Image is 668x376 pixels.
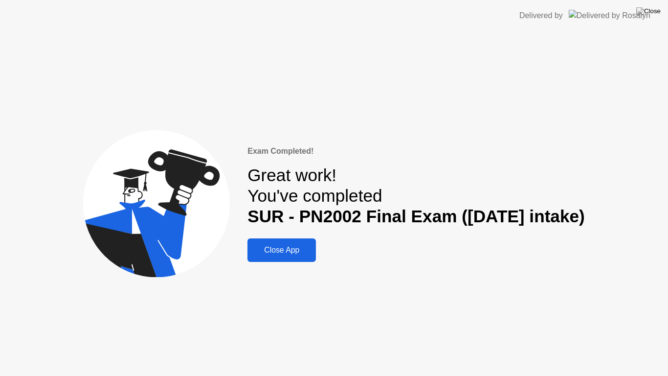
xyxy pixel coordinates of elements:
div: Great work! You've completed [247,165,585,227]
div: Delivered by [519,10,563,22]
img: Close [636,7,661,15]
div: Exam Completed! [247,145,585,157]
img: Delivered by Rosalyn [569,10,650,21]
div: Close App [250,246,313,255]
button: Close App [247,238,316,262]
b: SUR - PN2002 Final Exam ([DATE] intake) [247,207,585,226]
